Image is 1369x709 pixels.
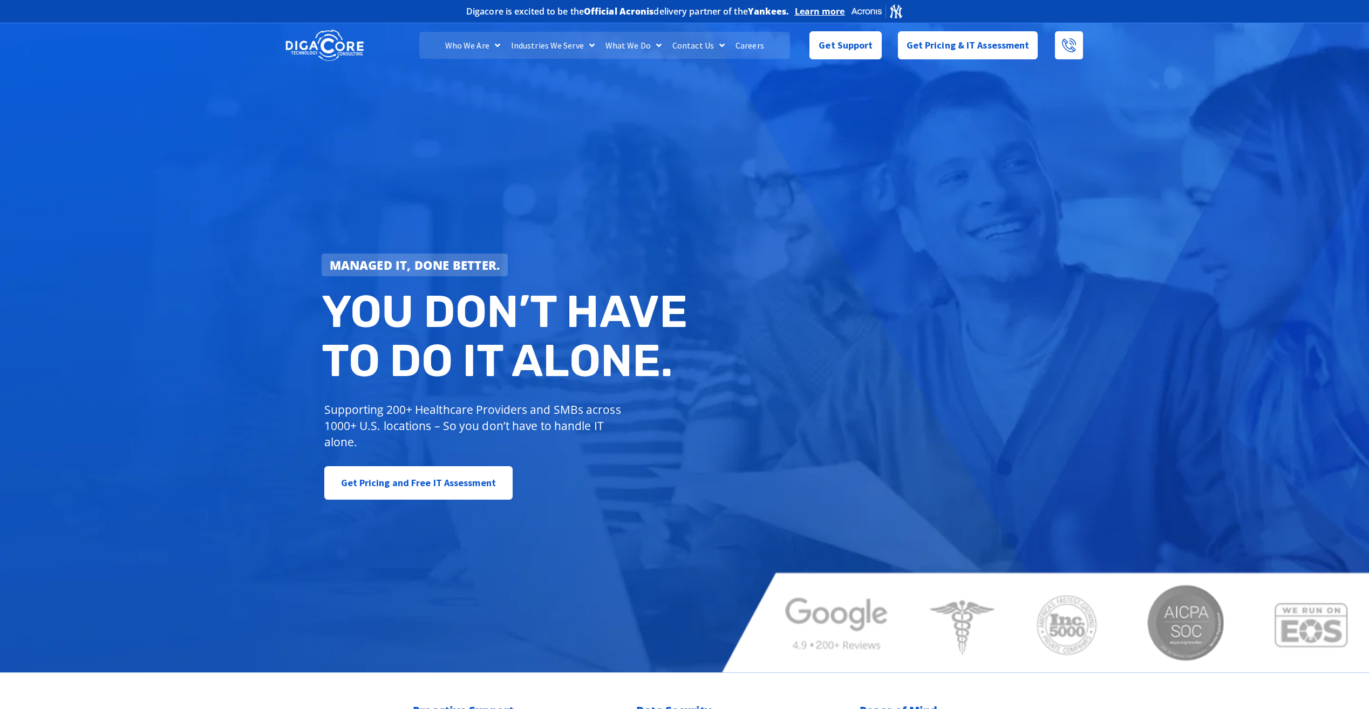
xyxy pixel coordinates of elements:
[285,29,364,63] img: DigaCore Technology Consulting
[440,32,506,59] a: Who We Are
[819,35,873,56] span: Get Support
[898,31,1038,59] a: Get Pricing & IT Assessment
[322,287,693,386] h2: You don’t have to do IT alone.
[341,472,496,494] span: Get Pricing and Free IT Assessment
[584,5,654,17] b: Official Acronis
[600,32,667,59] a: What We Do
[730,32,769,59] a: Careers
[809,31,881,59] a: Get Support
[667,32,730,59] a: Contact Us
[506,32,600,59] a: Industries We Serve
[795,6,845,17] a: Learn more
[850,3,903,19] img: Acronis
[322,254,508,276] a: Managed IT, done better.
[419,32,789,59] nav: Menu
[748,5,789,17] b: Yankees.
[466,7,789,16] h2: Digacore is excited to be the delivery partner of the
[907,35,1030,56] span: Get Pricing & IT Assessment
[324,466,513,500] a: Get Pricing and Free IT Assessment
[324,401,626,450] p: Supporting 200+ Healthcare Providers and SMBs across 1000+ U.S. locations – So you don’t have to ...
[330,257,500,273] strong: Managed IT, done better.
